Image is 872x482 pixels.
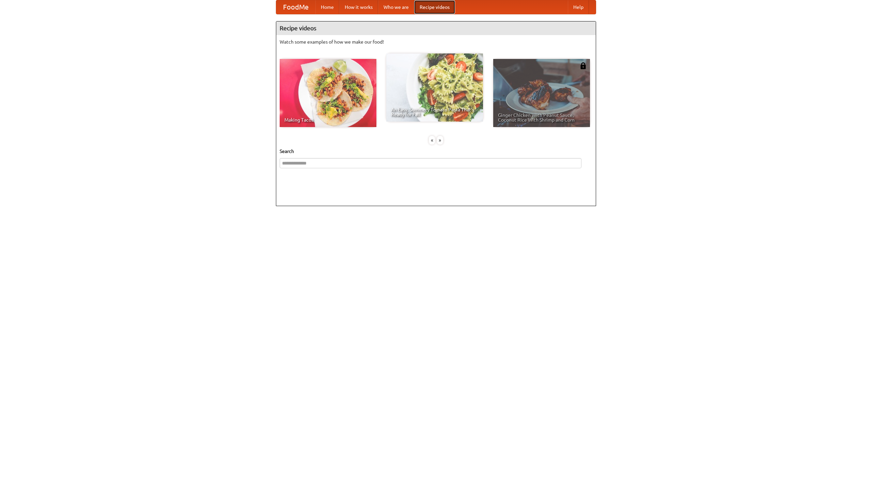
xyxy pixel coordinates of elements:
a: FoodMe [276,0,315,14]
h4: Recipe videos [276,21,596,35]
span: An Easy, Summery Tomato Pasta That's Ready for Fall [391,107,478,117]
a: How it works [339,0,378,14]
h5: Search [280,148,592,155]
a: Making Tacos [280,59,376,127]
div: » [437,136,443,144]
a: Who we are [378,0,414,14]
a: Recipe videos [414,0,455,14]
img: 483408.png [580,62,587,69]
a: Home [315,0,339,14]
a: Help [568,0,589,14]
div: « [429,136,435,144]
span: Making Tacos [284,118,372,122]
p: Watch some examples of how we make our food! [280,38,592,45]
a: An Easy, Summery Tomato Pasta That's Ready for Fall [386,53,483,122]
